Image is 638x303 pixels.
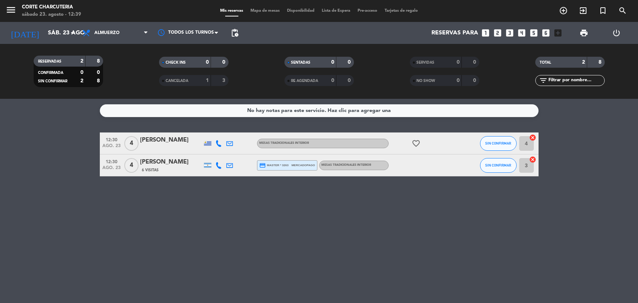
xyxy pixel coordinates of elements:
button: SIN CONFIRMAR [480,158,517,173]
strong: 0 [348,78,352,83]
span: pending_actions [230,29,239,37]
span: 4 [124,136,139,151]
i: exit_to_app [579,6,588,15]
strong: 2 [80,78,83,83]
i: looks_3 [505,28,514,38]
span: Mis reservas [216,9,247,13]
i: [DATE] [5,25,44,41]
span: NO SHOW [416,79,435,83]
strong: 0 [331,60,334,65]
strong: 0 [331,78,334,83]
strong: 2 [582,60,585,65]
i: turned_in_not [599,6,607,15]
button: SIN CONFIRMAR [480,136,517,151]
i: cancel [529,156,536,163]
span: 12:30 [102,135,121,143]
i: add_circle_outline [559,6,568,15]
i: favorite_border [412,139,420,148]
i: arrow_drop_down [68,29,77,37]
span: ago. 23 [102,143,121,152]
i: looks_5 [529,28,539,38]
span: Disponibilidad [283,9,318,13]
span: RE AGENDADA [291,79,318,83]
span: SERVIDAS [416,61,434,64]
i: credit_card [259,162,266,169]
strong: 3 [222,78,227,83]
div: sábado 23. agosto - 12:39 [22,11,81,18]
span: ago. 23 [102,165,121,174]
span: SENTADAS [291,61,310,64]
strong: 8 [97,78,101,83]
span: Mapa de mesas [247,9,283,13]
i: add_box [553,28,563,38]
strong: 0 [206,60,209,65]
strong: 0 [457,60,460,65]
span: 12:30 [102,157,121,165]
div: [PERSON_NAME] [140,157,202,167]
i: looks_6 [541,28,551,38]
strong: 0 [348,60,352,65]
strong: 0 [473,60,477,65]
i: filter_list [539,76,548,85]
span: MESAS TRADICIONALES INTERIOR [259,142,309,145]
span: CANCELADA [166,79,188,83]
strong: 8 [599,60,603,65]
i: search [618,6,627,15]
strong: 0 [473,78,477,83]
span: CONFIRMADA [38,71,63,75]
span: MESAS TRADICIONALES INTERIOR [321,164,371,167]
span: RESERVADAS [38,60,61,63]
strong: 0 [457,78,460,83]
span: SIN CONFIRMAR [38,79,67,83]
span: 4 [124,158,139,173]
strong: 8 [97,59,101,64]
span: mercadopago [291,163,315,168]
i: looks_4 [517,28,526,38]
strong: 2 [80,59,83,64]
button: menu [5,4,16,18]
i: looks_two [493,28,502,38]
div: No hay notas para este servicio. Haz clic para agregar una [247,106,391,115]
div: LOG OUT [600,22,633,44]
div: Corte Charcuteria [22,4,81,11]
i: power_settings_new [612,29,621,37]
strong: 0 [97,70,101,75]
span: Tarjetas de regalo [381,9,422,13]
i: menu [5,4,16,15]
i: looks_one [481,28,490,38]
span: SIN CONFIRMAR [485,163,511,167]
span: CHECK INS [166,61,186,64]
i: cancel [529,134,536,141]
span: SIN CONFIRMAR [485,141,511,145]
span: Pre-acceso [354,9,381,13]
strong: 0 [80,70,83,75]
span: print [580,29,588,37]
strong: 1 [206,78,209,83]
span: Lista de Espera [318,9,354,13]
span: Almuerzo [94,30,120,35]
input: Filtrar por nombre... [548,76,604,85]
span: master * 3263 [259,162,289,169]
div: [PERSON_NAME] [140,135,202,145]
strong: 0 [222,60,227,65]
span: TOTAL [540,61,551,64]
span: 6 Visitas [142,167,159,173]
span: Reservas para [431,30,478,37]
